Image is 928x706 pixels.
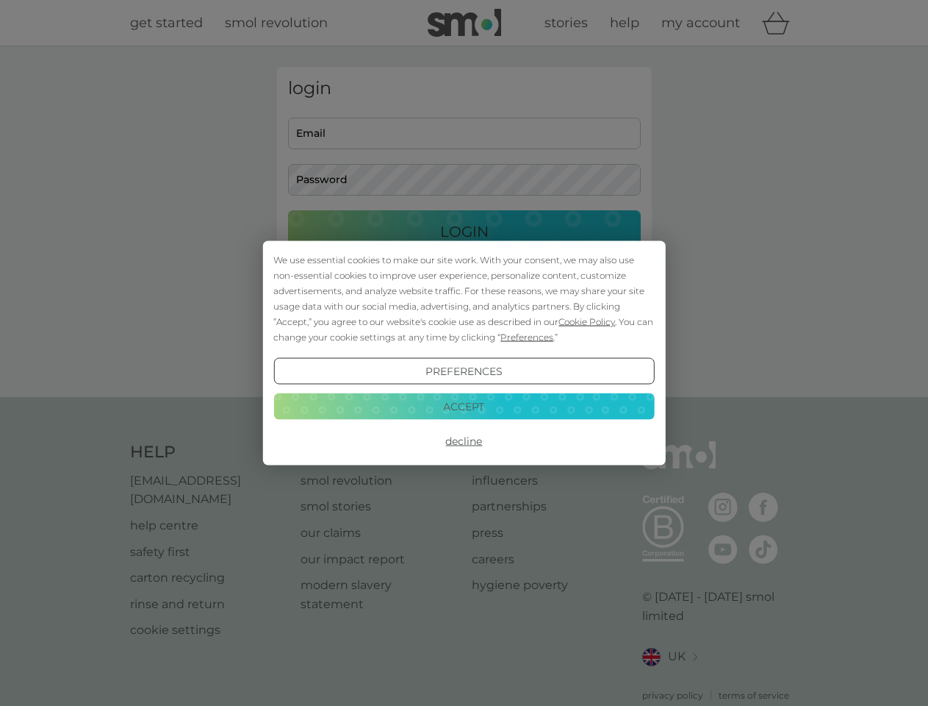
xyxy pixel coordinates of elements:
[558,316,615,327] span: Cookie Policy
[273,393,654,419] button: Accept
[273,252,654,345] div: We use essential cookies to make our site work. With your consent, we may also use non-essential ...
[500,332,553,343] span: Preferences
[262,241,665,466] div: Cookie Consent Prompt
[273,428,654,454] button: Decline
[273,358,654,385] button: Preferences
